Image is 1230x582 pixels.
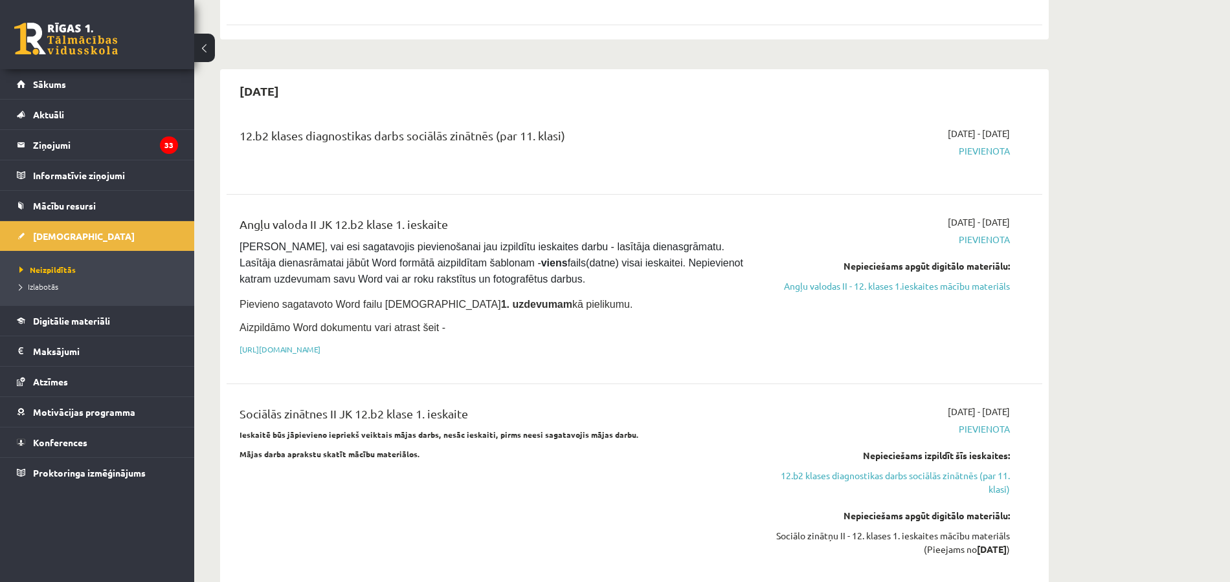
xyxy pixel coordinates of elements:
[541,257,568,268] strong: viens
[17,458,178,488] a: Proktoringa izmēģinājums
[17,221,178,251] a: [DEMOGRAPHIC_DATA]
[766,144,1010,158] span: Pievienota
[17,397,178,427] a: Motivācijas programma
[19,264,76,275] span: Neizpildītās
[160,136,178,154] i: 33
[948,215,1010,229] span: [DATE] - [DATE]
[766,233,1010,246] span: Pievienota
[766,469,1010,496] a: 12.b2 klases diagnostikas darbs sociālās zinātnēs (par 11. klasi)
[766,259,1010,273] div: Nepieciešams apgūt digitālo materiālu:
[33,467,146,479] span: Proktoringa izmēģinājums
[19,281,58,292] span: Izlabotās
[33,230,135,242] span: [DEMOGRAPHIC_DATA]
[33,200,96,211] span: Mācību resursi
[240,127,746,151] div: 12.b2 klases diagnostikas darbs sociālās zinātnēs (par 11. klasi)
[17,130,178,160] a: Ziņojumi33
[240,429,639,440] strong: Ieskaitē būs jāpievieno iepriekš veiktais mājas darbs, nesāc ieskaiti, pirms neesi sagatavojis mā...
[19,281,181,292] a: Izlabotās
[17,191,178,221] a: Mācību resursi
[17,69,178,99] a: Sākums
[14,23,118,55] a: Rīgas 1. Tālmācības vidusskola
[17,306,178,336] a: Digitālie materiāli
[227,76,292,106] h2: [DATE]
[240,449,420,459] strong: Mājas darba aprakstu skatīt mācību materiālos.
[33,336,178,366] legend: Maksājumi
[19,264,181,275] a: Neizpildītās
[17,367,178,396] a: Atzīmes
[33,376,68,387] span: Atzīmes
[33,315,110,327] span: Digitālie materiāli
[33,160,178,190] legend: Informatīvie ziņojumi
[766,279,1010,293] a: Angļu valodas II - 12. klases 1.ieskaites mācību materiāls
[977,543,1007,555] strong: [DATE]
[766,422,1010,436] span: Pievienota
[17,160,178,190] a: Informatīvie ziņojumi
[17,427,178,457] a: Konferences
[766,529,1010,556] div: Sociālo zinātņu II - 12. klases 1. ieskaites mācību materiāls (Pieejams no )
[948,127,1010,140] span: [DATE] - [DATE]
[766,509,1010,523] div: Nepieciešams apgūt digitālo materiālu:
[17,100,178,129] a: Aktuāli
[240,322,445,333] span: Aizpildāmo Word dokumentu vari atrast šeit -
[33,436,87,448] span: Konferences
[240,405,746,429] div: Sociālās zinātnes II JK 12.b2 klase 1. ieskaite
[766,449,1010,462] div: Nepieciešams izpildīt šīs ieskaites:
[240,299,632,310] span: Pievieno sagatavoto Word failu [DEMOGRAPHIC_DATA] kā pielikumu.
[240,241,746,285] span: [PERSON_NAME], vai esi sagatavojis pievienošanai jau izpildītu ieskaites darbu - lasītāja dienasg...
[33,109,64,120] span: Aktuāli
[17,336,178,366] a: Maksājumi
[33,406,135,418] span: Motivācijas programma
[501,299,572,310] strong: 1. uzdevumam
[948,405,1010,418] span: [DATE] - [DATE]
[33,130,178,160] legend: Ziņojumi
[240,215,746,239] div: Angļu valoda II JK 12.b2 klase 1. ieskaite
[33,78,66,90] span: Sākums
[240,344,320,354] a: [URL][DOMAIN_NAME]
